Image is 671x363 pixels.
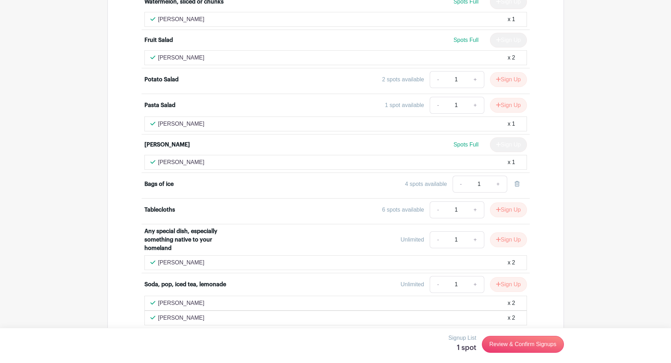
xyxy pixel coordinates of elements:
div: 1 spot available [385,101,424,109]
div: Potato Salad [144,75,179,84]
div: [PERSON_NAME] [144,140,190,149]
div: Unlimited [400,280,424,289]
a: + [466,71,484,88]
p: [PERSON_NAME] [158,258,205,267]
p: [PERSON_NAME] [158,15,205,24]
div: Unlimited [400,236,424,244]
div: x 2 [508,299,515,307]
div: x 2 [508,54,515,62]
button: Sign Up [490,232,527,247]
p: [PERSON_NAME] [158,314,205,322]
div: x 2 [508,258,515,267]
a: - [430,71,446,88]
div: x 1 [508,120,515,128]
div: Pasta Salad [144,101,175,109]
p: Signup List [448,334,476,342]
a: + [466,276,484,293]
a: - [430,201,446,218]
div: x 2 [508,314,515,322]
a: + [489,176,507,193]
div: 6 spots available [382,206,424,214]
h5: 1 spot [448,344,476,352]
a: Review & Confirm Signups [482,336,564,353]
div: 4 spots available [405,180,447,188]
a: + [466,201,484,218]
div: Bags of ice [144,180,174,188]
button: Sign Up [490,72,527,87]
button: Sign Up [490,202,527,217]
a: - [430,97,446,114]
span: Spots Full [453,37,478,43]
a: - [430,231,446,248]
span: Spots Full [453,142,478,148]
p: [PERSON_NAME] [158,54,205,62]
div: Any special dish, especially something native to your homeland [144,227,232,252]
a: + [466,97,484,114]
div: 2 spots available [382,75,424,84]
div: x 1 [508,15,515,24]
a: - [453,176,469,193]
div: Tablecloths [144,206,175,214]
p: [PERSON_NAME] [158,158,205,167]
button: Sign Up [490,277,527,292]
div: Fruit Salad [144,36,173,44]
div: Soda, pop, iced tea, lemonade [144,280,226,289]
div: x 1 [508,158,515,167]
p: [PERSON_NAME] [158,299,205,307]
a: + [466,231,484,248]
p: [PERSON_NAME] [158,120,205,128]
a: - [430,276,446,293]
button: Sign Up [490,98,527,113]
